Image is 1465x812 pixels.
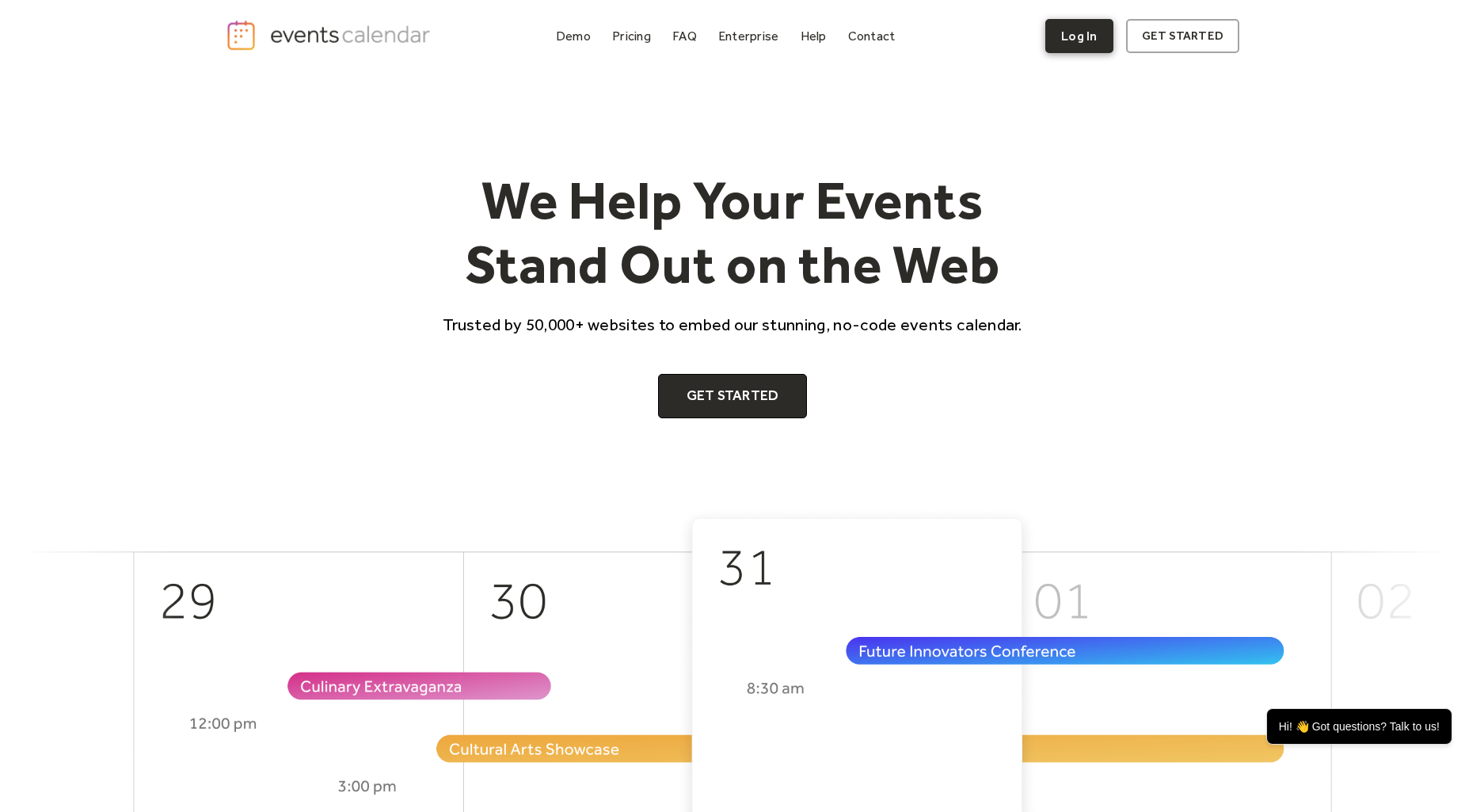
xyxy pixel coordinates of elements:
[658,374,808,418] a: Get Started
[672,32,697,40] div: FAQ
[612,32,651,40] div: Pricing
[606,25,657,47] a: Pricing
[226,19,435,51] a: home
[666,25,703,47] a: FAQ
[1045,19,1113,53] a: Log In
[848,32,896,40] div: Contact
[842,25,902,47] a: Contact
[428,168,1037,297] h1: We Help Your Events Stand Out on the Web
[1126,19,1239,53] a: get started
[794,25,833,47] a: Help
[550,25,597,47] a: Demo
[801,32,827,40] div: Help
[718,32,778,40] div: Enterprise
[712,25,785,47] a: Enterprise
[556,32,591,40] div: Demo
[428,313,1037,336] p: Trusted by 50,000+ websites to embed our stunning, no-code events calendar.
